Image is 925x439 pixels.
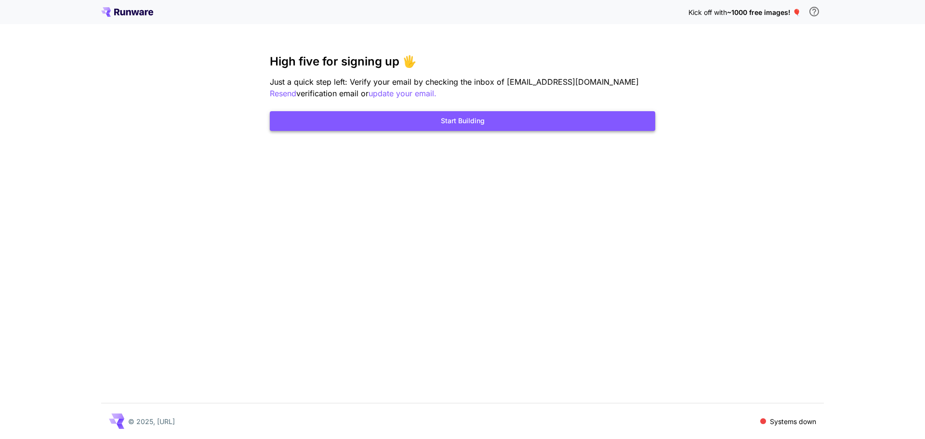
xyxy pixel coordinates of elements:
button: Start Building [270,111,655,131]
h3: High five for signing up 🖐️ [270,55,655,68]
button: Resend [270,88,296,100]
span: verification email or [296,89,369,98]
span: Kick off with [688,8,727,16]
button: update your email. [369,88,436,100]
p: Systems down [770,416,816,426]
span: ~1000 free images! 🎈 [727,8,801,16]
span: Just a quick step left: Verify your email by checking the inbox of [EMAIL_ADDRESS][DOMAIN_NAME] [270,77,639,87]
button: In order to qualify for free credit, you need to sign up with a business email address and click ... [805,2,824,21]
p: © 2025, [URL] [128,416,175,426]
